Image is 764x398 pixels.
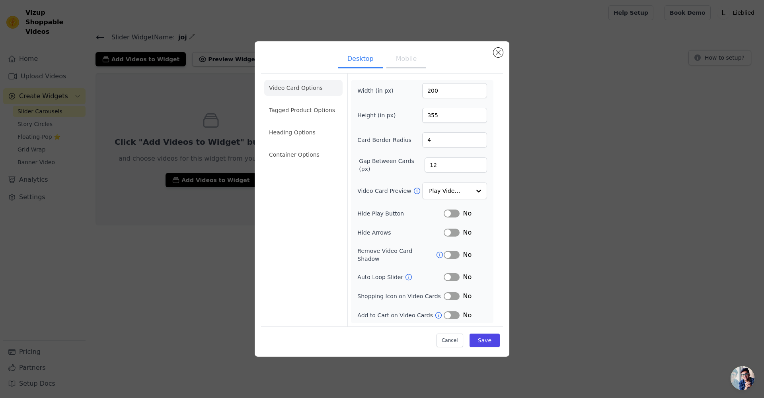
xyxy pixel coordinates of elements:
label: Video Card Preview [357,187,413,195]
label: Gap Between Cards (px) [359,157,425,173]
label: Auto Loop Slider [357,273,405,281]
label: Shopping Icon on Video Cards [357,292,444,300]
button: Save [470,334,500,347]
span: No [463,272,472,282]
li: Heading Options [264,124,343,140]
span: No [463,209,472,218]
div: Ouvrir le chat [731,366,754,390]
span: No [463,311,472,320]
label: Add to Cart on Video Cards [357,311,435,319]
label: Remove Video Card Shadow [357,247,436,263]
li: Tagged Product Options [264,102,343,118]
label: Card Border Radius [357,136,411,144]
span: No [463,291,472,301]
li: Video Card Options [264,80,343,96]
label: Hide Arrows [357,229,444,237]
button: Desktop [338,51,383,68]
button: Close modal [493,48,503,57]
label: Hide Play Button [357,210,444,217]
span: No [463,250,472,260]
li: Container Options [264,147,343,163]
button: Cancel [437,334,463,347]
span: No [463,228,472,237]
label: Height (in px) [357,111,401,119]
button: Mobile [386,51,426,68]
label: Width (in px) [357,87,401,95]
